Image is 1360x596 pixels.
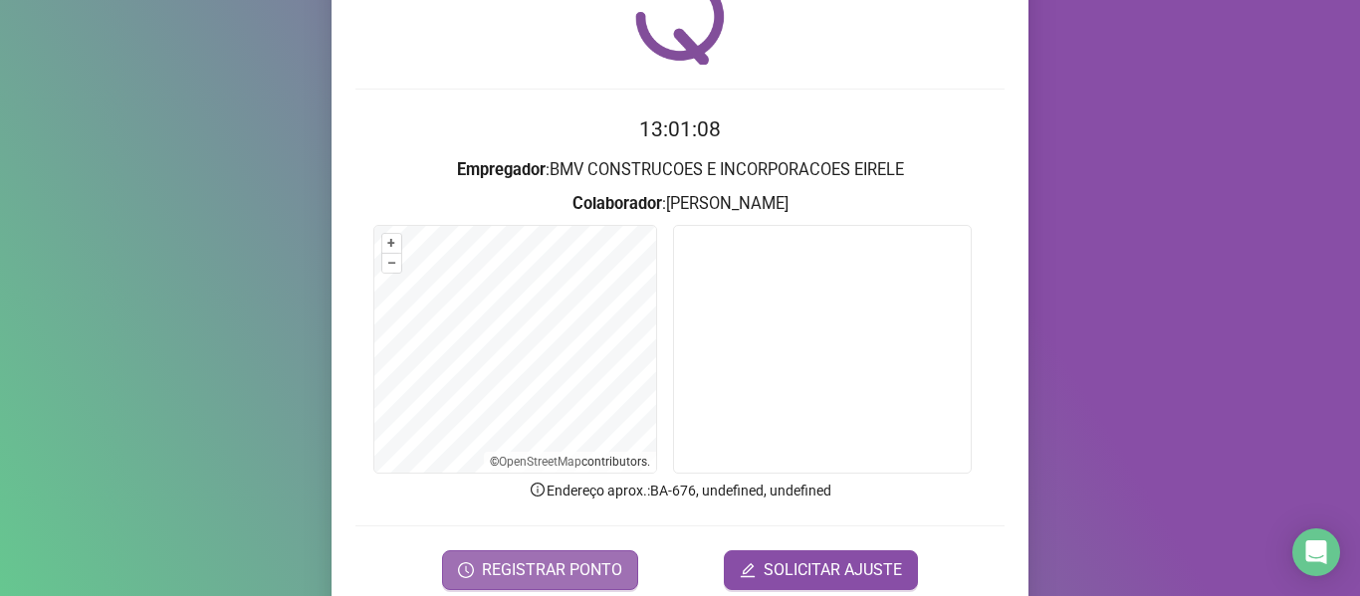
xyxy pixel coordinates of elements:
strong: Colaborador [572,194,662,213]
li: © contributors. [490,455,650,469]
button: – [382,254,401,273]
h3: : BMV CONSTRUCOES E INCORPORACOES EIRELE [355,157,1005,183]
a: OpenStreetMap [499,455,581,469]
button: REGISTRAR PONTO [442,550,638,590]
div: Open Intercom Messenger [1292,528,1340,576]
button: + [382,234,401,253]
span: clock-circle [458,562,474,578]
span: REGISTRAR PONTO [482,558,622,582]
strong: Empregador [457,160,546,179]
span: info-circle [529,481,547,498]
time: 13:01:08 [639,117,721,141]
span: SOLICITAR AJUSTE [764,558,902,582]
button: editSOLICITAR AJUSTE [724,550,918,590]
p: Endereço aprox. : BA-676, undefined, undefined [355,480,1005,501]
span: edit [740,562,756,578]
h3: : [PERSON_NAME] [355,191,1005,217]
